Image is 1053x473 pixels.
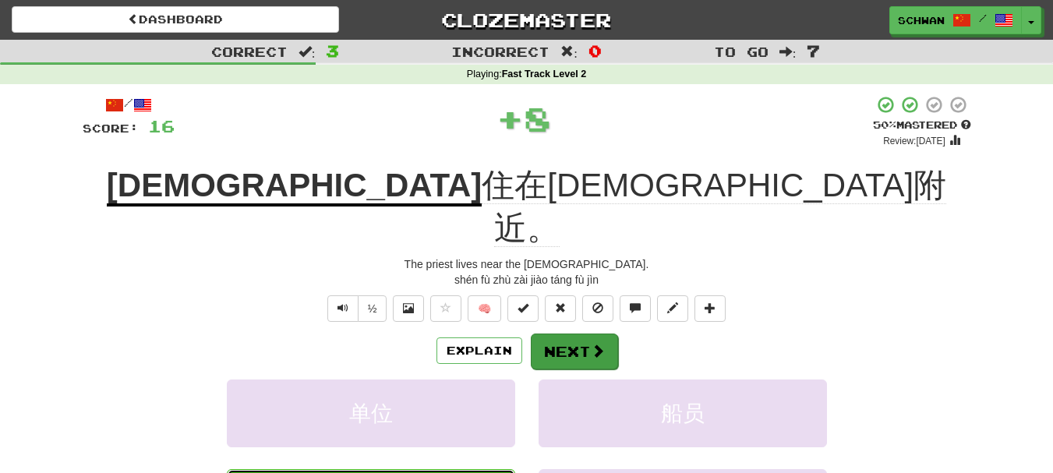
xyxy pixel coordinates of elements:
[979,12,987,23] span: /
[873,118,896,131] span: 50 %
[539,379,827,447] button: 船员
[531,334,618,369] button: Next
[211,44,288,59] span: Correct
[393,295,424,322] button: Show image (alt+x)
[83,95,175,115] div: /
[12,6,339,33] a: Dashboard
[588,41,602,60] span: 0
[451,44,549,59] span: Incorrect
[657,295,688,322] button: Edit sentence (alt+d)
[889,6,1022,34] a: schwan /
[482,167,946,247] span: 住在[DEMOGRAPHIC_DATA]附近。
[582,295,613,322] button: Ignore sentence (alt+i)
[324,295,387,322] div: Text-to-speech controls
[468,295,501,322] button: 🧠
[524,99,551,138] span: 8
[430,295,461,322] button: Favorite sentence (alt+f)
[362,6,690,34] a: Clozemaster
[873,118,971,132] div: Mastered
[227,379,515,447] button: 单位
[502,69,587,79] strong: Fast Track Level 2
[779,45,797,58] span: :
[83,272,971,288] div: shén fù zhù zài jiào táng fù jìn
[299,45,316,58] span: :
[358,295,387,322] button: ½
[327,295,359,322] button: Play sentence audio (ctl+space)
[807,41,820,60] span: 7
[83,122,139,135] span: Score:
[694,295,726,322] button: Add to collection (alt+a)
[898,13,945,27] span: schwan
[560,45,578,58] span: :
[545,295,576,322] button: Reset to 0% Mastered (alt+r)
[661,401,705,425] span: 船员
[883,136,945,146] small: Review: [DATE]
[83,256,971,272] div: The priest lives near the [DEMOGRAPHIC_DATA].
[326,41,339,60] span: 3
[714,44,769,59] span: To go
[507,295,539,322] button: Set this sentence to 100% Mastered (alt+m)
[496,95,524,142] span: +
[148,116,175,136] span: 16
[107,167,482,206] u: [DEMOGRAPHIC_DATA]
[620,295,651,322] button: Discuss sentence (alt+u)
[349,401,393,425] span: 单位
[436,337,522,364] button: Explain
